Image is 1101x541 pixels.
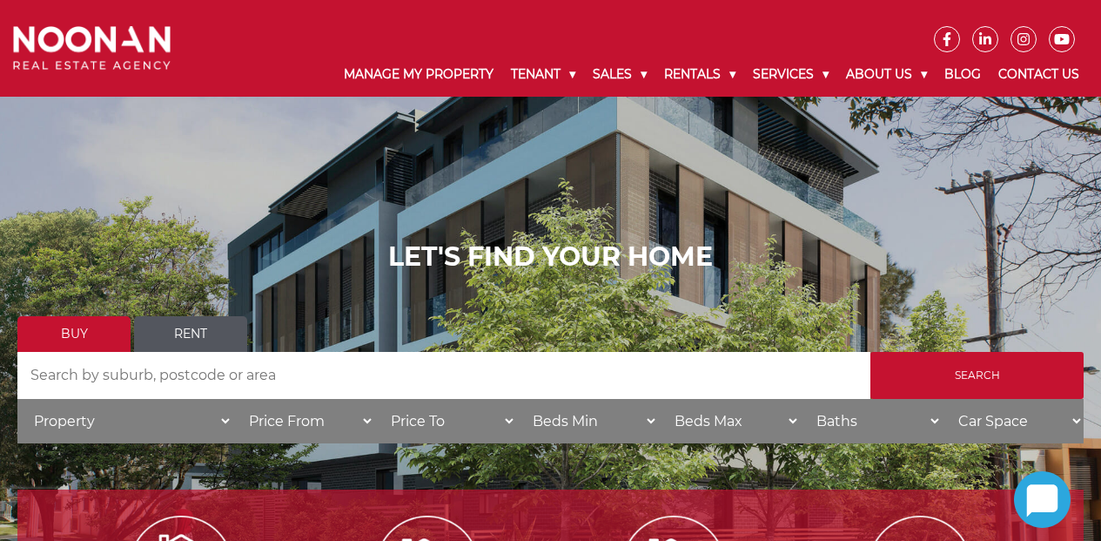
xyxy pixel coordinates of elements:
a: Buy [17,316,131,352]
h1: LET'S FIND YOUR HOME [17,241,1084,273]
a: Services [744,52,837,97]
a: Blog [936,52,990,97]
a: Rentals [655,52,744,97]
input: Search [870,352,1084,399]
a: About Us [837,52,936,97]
a: Rent [134,316,247,352]
input: Search by suburb, postcode or area [17,352,870,399]
img: Noonan Real Estate Agency [13,26,171,70]
a: Tenant [502,52,584,97]
a: Manage My Property [335,52,502,97]
a: Sales [584,52,655,97]
a: Contact Us [990,52,1088,97]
